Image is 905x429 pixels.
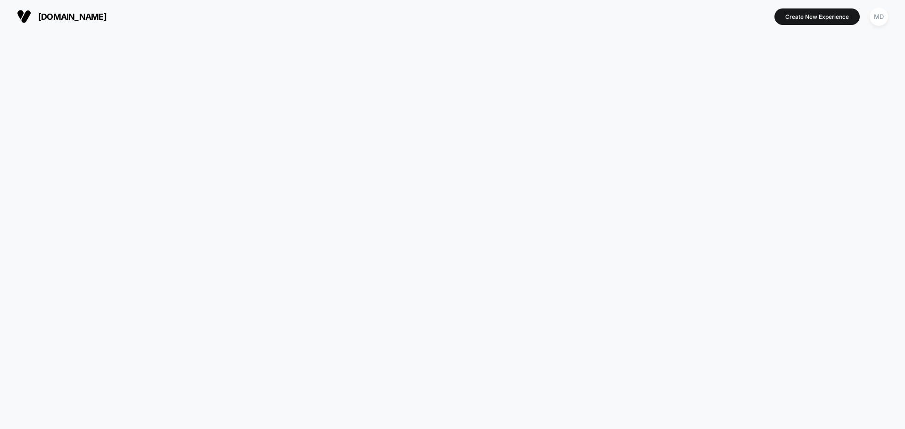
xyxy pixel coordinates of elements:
img: Visually logo [17,9,31,24]
button: MD [867,7,891,26]
button: [DOMAIN_NAME] [14,9,109,24]
span: [DOMAIN_NAME] [38,12,107,22]
div: MD [870,8,888,26]
button: Create New Experience [774,8,860,25]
